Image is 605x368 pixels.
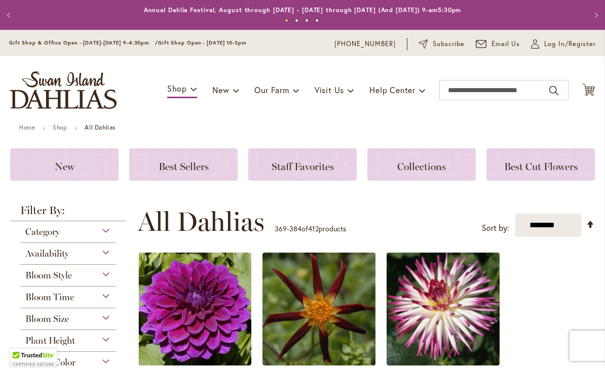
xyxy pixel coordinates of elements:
a: TANJOH [387,358,500,367]
a: TABOO [138,358,251,367]
strong: All Dahlias [85,124,116,131]
span: Availability [25,248,69,259]
label: Sort by: [482,219,509,237]
p: - of products [275,221,346,237]
strong: Filter By: [10,205,126,221]
button: 3 of 4 [305,19,309,22]
iframe: Launch Accessibility Center [8,332,36,360]
img: TANJOH [387,253,500,365]
span: Gift Shop Open - [DATE] 10-3pm [158,39,246,46]
a: Annual Dahlia Festival, August through [DATE] - [DATE] through [DATE] (And [DATE]) 9-am5:30pm [144,6,462,14]
span: Collections [397,160,446,173]
span: Help Center [369,85,415,95]
button: 2 of 4 [295,19,298,22]
a: store logo [10,71,117,109]
span: 369 [275,224,287,233]
a: Shop [53,124,67,131]
span: Plant Height [25,335,75,346]
span: New [55,160,74,173]
span: Gift Shop & Office Open - [DATE]-[DATE] 9-4:30pm / [9,39,158,46]
span: Category [25,226,60,237]
a: [PHONE_NUMBER] [334,39,396,49]
a: TAHOMA MOONSHOT [262,358,375,367]
button: 1 of 4 [285,19,288,22]
a: Log In/Register [531,39,596,49]
span: Visit Us [315,85,344,95]
button: Next [585,5,605,25]
a: Home [19,124,35,131]
a: Staff Favorites [248,148,357,181]
span: All Dahlias [138,207,264,237]
span: Shop [167,83,187,94]
a: Collections [367,148,476,181]
button: 4 of 4 [315,19,319,22]
a: New [10,148,119,181]
span: Bloom Style [25,270,72,281]
span: Log In/Register [544,39,596,49]
span: Bloom Size [25,313,69,324]
span: New [212,85,229,95]
span: Best Sellers [159,160,209,173]
span: Best Cut Flowers [504,160,578,173]
a: Email Us [476,39,520,49]
span: Our Farm [254,85,289,95]
span: Email Us [491,39,520,49]
span: Staff Favorites [272,160,334,173]
a: Subscribe [419,39,465,49]
img: TAHOMA MOONSHOT [262,253,375,365]
img: TABOO [138,253,251,365]
span: Subscribe [433,39,465,49]
span: Bloom Time [25,292,74,303]
a: Best Sellers [129,148,238,181]
a: Best Cut Flowers [486,148,595,181]
span: 384 [289,224,301,233]
span: 412 [308,224,319,233]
